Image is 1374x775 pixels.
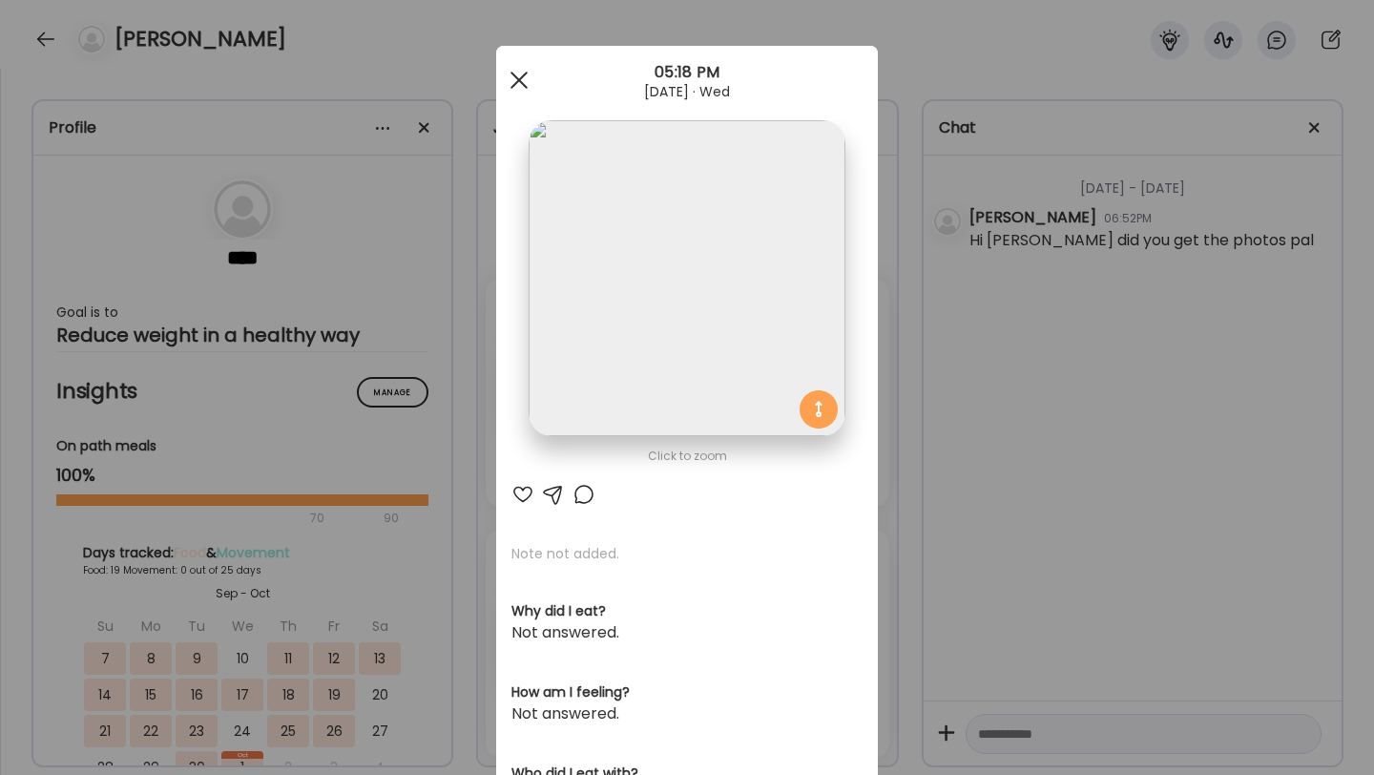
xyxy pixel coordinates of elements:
[511,621,863,644] div: Not answered.
[511,702,863,725] div: Not answered.
[529,120,844,436] img: images%2FqXFc7aMTU5fNNZiMnXpPEgEZiJe2%2F5JRsybyeeOJKMSl6gegD%2FuppcC880Pic6mXPTXuca_1080
[496,61,878,84] div: 05:18 PM
[496,84,878,99] div: [DATE] · Wed
[511,544,863,563] p: Note not added.
[511,682,863,702] h3: How am I feeling?
[511,445,863,468] div: Click to zoom
[511,601,863,621] h3: Why did I eat?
